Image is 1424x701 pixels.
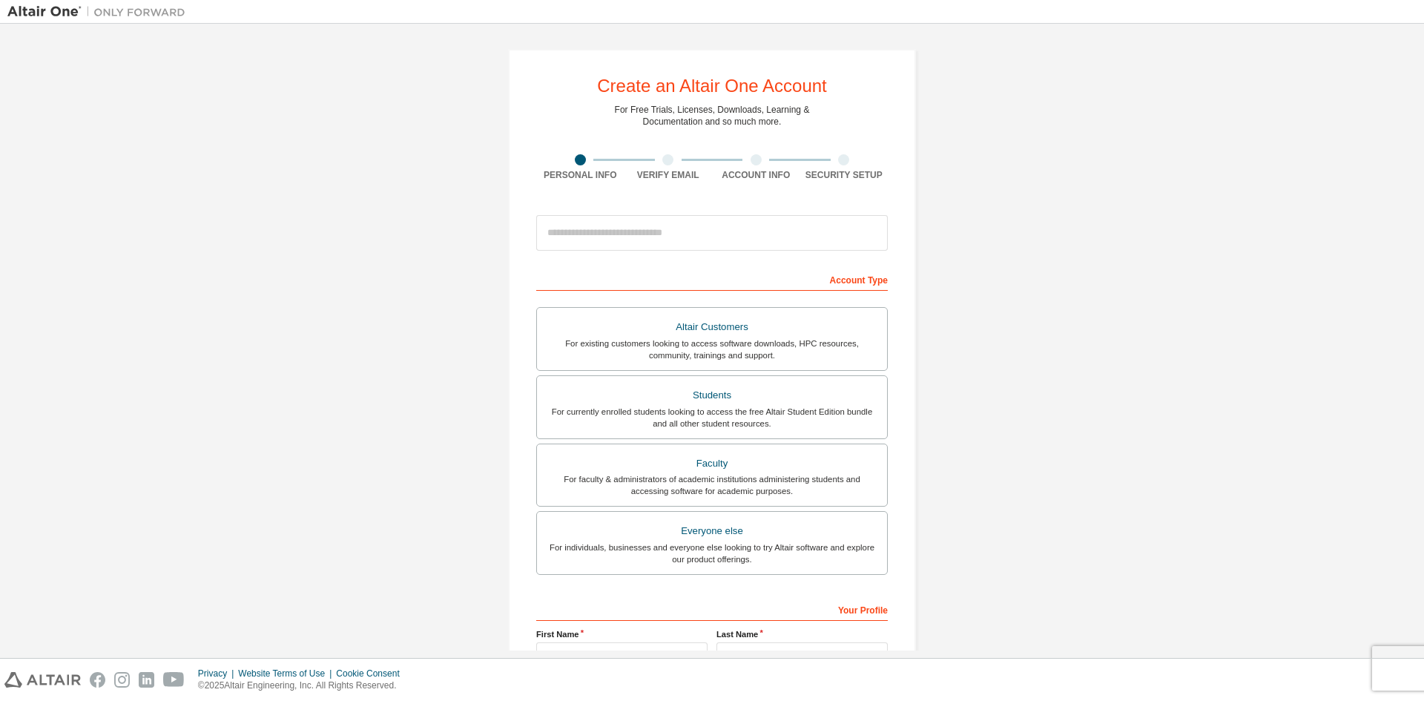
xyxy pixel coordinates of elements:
[536,628,708,640] label: First Name
[546,542,878,565] div: For individuals, businesses and everyone else looking to try Altair software and explore our prod...
[7,4,193,19] img: Altair One
[90,672,105,688] img: facebook.svg
[336,668,408,679] div: Cookie Consent
[198,668,238,679] div: Privacy
[4,672,81,688] img: altair_logo.svg
[536,169,624,181] div: Personal Info
[536,597,888,621] div: Your Profile
[163,672,185,688] img: youtube.svg
[546,406,878,430] div: For currently enrolled students looking to access the free Altair Student Edition bundle and all ...
[536,267,888,291] div: Account Type
[597,77,827,95] div: Create an Altair One Account
[546,317,878,338] div: Altair Customers
[546,521,878,542] div: Everyone else
[198,679,409,692] p: © 2025 Altair Engineering, Inc. All Rights Reserved.
[546,338,878,361] div: For existing customers looking to access software downloads, HPC resources, community, trainings ...
[615,104,810,128] div: For Free Trials, Licenses, Downloads, Learning & Documentation and so much more.
[712,169,800,181] div: Account Info
[624,169,713,181] div: Verify Email
[800,169,889,181] div: Security Setup
[546,473,878,497] div: For faculty & administrators of academic institutions administering students and accessing softwa...
[139,672,154,688] img: linkedin.svg
[238,668,336,679] div: Website Terms of Use
[114,672,130,688] img: instagram.svg
[716,628,888,640] label: Last Name
[546,453,878,474] div: Faculty
[546,385,878,406] div: Students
